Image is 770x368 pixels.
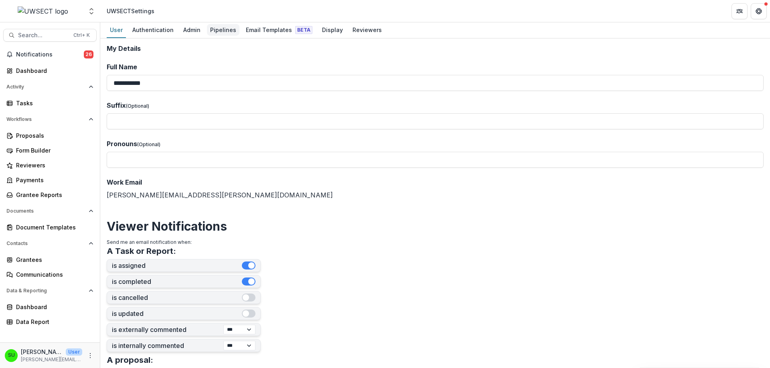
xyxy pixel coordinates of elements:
div: Data Report [16,318,90,326]
h3: A Task or Report: [107,246,176,256]
div: Reviewers [16,161,90,169]
div: Proposals [16,131,90,140]
div: Grantee Reports [16,191,90,199]
a: Email Templates Beta [243,22,316,38]
div: Reviewers [349,24,385,36]
span: Documents [6,208,85,214]
div: Dashboard [16,66,90,75]
a: Reviewers [3,159,97,172]
div: Payments [16,176,90,184]
div: Dashboard [16,303,90,311]
a: Dashboard [3,64,97,77]
div: Tasks [16,99,90,107]
span: (Optional) [126,103,149,109]
span: Activity [6,84,85,90]
p: User [66,348,82,356]
div: User [107,24,126,36]
p: [PERSON_NAME][EMAIL_ADDRESS][PERSON_NAME][DOMAIN_NAME] [21,356,82,363]
button: Notifications26 [3,48,97,61]
a: Payments [3,173,97,187]
button: Search... [3,29,97,42]
button: Open entity switcher [86,3,97,19]
a: Grantees [3,253,97,266]
span: (Optional) [137,141,160,147]
a: Form Builder [3,144,97,157]
a: Reviewers [349,22,385,38]
span: Work Email [107,178,142,186]
button: Open Workflows [3,113,97,126]
span: Notifications [16,51,84,58]
h2: My Details [107,45,764,52]
label: is cancelled [112,294,242,302]
a: User [107,22,126,38]
div: Ctrl + K [72,31,91,40]
a: Communications [3,268,97,281]
a: Authentication [129,22,177,38]
a: Pipelines [207,22,239,38]
span: Suffix [107,101,126,109]
label: is externally commented [112,326,223,334]
span: Search... [18,32,69,39]
span: Beta [295,26,312,34]
span: 26 [84,50,93,58]
a: Proposals [3,129,97,142]
a: Dashboard [3,300,97,314]
label: is completed [112,278,242,286]
a: Data Report [3,315,97,328]
div: Scott Umbel [8,353,15,358]
label: is assigned [112,262,242,269]
div: Communications [16,270,90,279]
h2: Viewer Notifications [107,219,764,233]
div: Email Templates [243,24,316,36]
div: Grantees [16,255,90,264]
div: UWSECT Settings [107,7,154,15]
img: UWSECT logo [18,6,68,16]
button: Open Contacts [3,237,97,250]
a: Document Templates [3,221,97,234]
h3: A proposal: [107,355,153,365]
div: Document Templates [16,223,90,231]
span: Contacts [6,241,85,246]
span: Data & Reporting [6,288,85,294]
button: More [85,351,95,360]
a: Display [319,22,346,38]
button: Open Data & Reporting [3,284,97,297]
div: Admin [180,24,204,36]
nav: breadcrumb [103,5,158,17]
a: Admin [180,22,204,38]
span: Workflows [6,117,85,122]
span: Pronouns [107,140,137,148]
div: Display [319,24,346,36]
span: Full Name [107,63,137,71]
button: Open Documents [3,205,97,217]
div: Pipelines [207,24,239,36]
a: Tasks [3,97,97,110]
span: Send me an email notification when: [107,239,192,245]
div: Authentication [129,24,177,36]
label: is internally commented [112,342,223,350]
button: Open Activity [3,80,97,93]
button: Get Help [751,3,767,19]
a: Grantee Reports [3,188,97,201]
p: [PERSON_NAME] [21,348,63,356]
label: is updated [112,310,242,318]
div: Form Builder [16,146,90,155]
div: [PERSON_NAME][EMAIL_ADDRESS][PERSON_NAME][DOMAIN_NAME] [107,177,764,200]
button: Partners [731,3,748,19]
